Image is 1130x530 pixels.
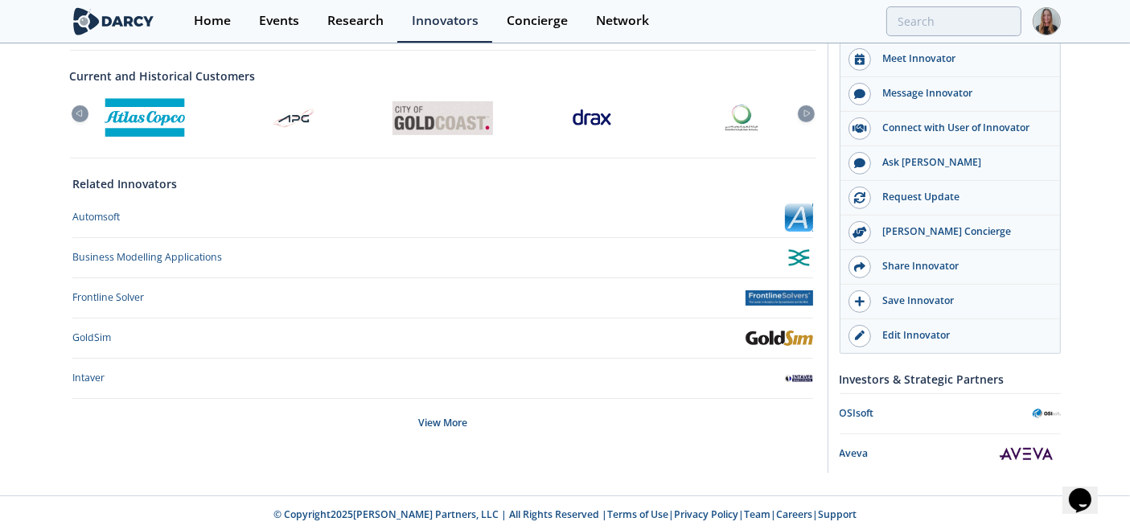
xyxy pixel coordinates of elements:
[744,507,770,521] a: Team
[507,14,568,27] div: Concierge
[72,203,813,232] a: Automsoft Automsoft
[871,51,1051,66] div: Meet Innovator
[840,406,1033,421] div: OSIsoft
[392,101,492,135] img: City of Gold Coast
[871,121,1051,135] div: Connect with User of Innovator
[1033,7,1061,35] img: Profile
[259,14,299,27] div: Events
[840,285,1060,319] button: Save Innovator
[72,250,222,265] div: Business Modelling Applications
[871,328,1051,343] div: Edit Innovator
[72,324,813,352] a: GoldSim GoldSim
[816,96,965,141] div: EnBW New Ventures
[871,190,1051,204] div: Request Update
[1033,400,1061,428] img: OSIsoft
[72,210,120,224] div: Automsoft
[72,175,177,192] a: Related Innovators
[993,440,1060,468] img: Aveva
[818,507,857,521] a: Support
[72,244,813,272] a: Business Modelling Applications Business Modelling Applications
[840,365,1061,393] div: Investors & Strategic Partners
[746,331,813,345] img: GoldSim
[70,7,158,35] img: logo-wide.svg
[785,364,813,392] img: Intaver
[596,14,649,27] div: Network
[840,400,1061,428] a: OSIsoft OSIsoft
[871,259,1051,273] div: Share Innovator
[560,96,623,141] img: Drax
[101,96,187,141] img: Atlas Copco
[785,244,813,272] img: Business Modelling Applications
[73,507,1058,522] p: © Copyright 2025 [PERSON_NAME] Partners, LLC | All Rights Reserved | | | | |
[72,399,813,447] div: View More
[72,364,813,392] a: Intaver Intaver
[72,284,813,312] a: Frontline Solver Frontline Solver
[840,319,1060,353] a: Edit Innovator
[72,371,105,385] div: Intaver
[785,203,813,232] img: Automsoft
[871,86,1051,101] div: Message Innovator
[72,290,144,305] div: Frontline Solver
[412,14,479,27] div: Innovators
[72,331,111,345] div: GoldSim
[871,224,1051,239] div: [PERSON_NAME] Concierge
[1062,466,1114,514] iframe: chat widget
[840,446,994,461] div: Aveva
[674,507,738,521] a: Privacy Policy
[607,507,668,521] a: Terms of Use
[746,290,813,306] img: Frontline Solver
[70,68,816,84] a: Current and Historical Customers
[871,294,1051,308] div: Save Innovator
[871,155,1051,170] div: Ask [PERSON_NAME]
[886,6,1021,36] input: Advanced Search
[840,440,1061,468] a: Aveva Aveva
[271,96,316,141] img: Austrian Power Grid AG
[776,507,812,521] a: Careers
[719,96,764,141] img: Dubai Electricity & Water Authority (DEWA)
[327,14,384,27] div: Research
[194,14,231,27] div: Home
